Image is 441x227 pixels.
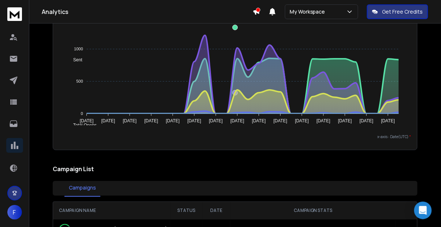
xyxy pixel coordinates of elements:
[290,8,328,15] p: My Workspace
[76,79,83,84] tspan: 500
[252,119,266,124] tspan: [DATE]
[74,47,83,51] tspan: 1000
[7,205,22,220] button: F
[68,123,97,128] span: Total Opens
[381,119,395,124] tspan: [DATE]
[144,119,158,124] tspan: [DATE]
[64,180,100,197] button: Campaigns
[7,7,22,21] img: logo
[203,202,230,220] th: DATE
[382,8,423,15] p: Get Free Credits
[59,134,411,140] p: x-axis : Date(UTC)
[101,119,115,124] tspan: [DATE]
[414,202,432,219] div: Open Intercom Messenger
[338,119,352,124] tspan: [DATE]
[274,119,288,124] tspan: [DATE]
[166,119,180,124] tspan: [DATE]
[68,58,82,63] span: Sent
[209,119,223,124] tspan: [DATE]
[230,202,396,220] th: CAMPAIGN STATS
[367,4,428,19] button: Get Free Credits
[295,119,309,124] tspan: [DATE]
[188,119,201,124] tspan: [DATE]
[360,119,374,124] tspan: [DATE]
[79,119,93,124] tspan: [DATE]
[317,119,331,124] tspan: [DATE]
[81,112,83,116] tspan: 0
[123,119,137,124] tspan: [DATE]
[53,165,418,174] h2: Campaign List
[230,119,244,124] tspan: [DATE]
[170,202,203,220] th: STATUS
[53,202,170,220] th: CAMPAIGN NAME
[42,7,253,16] h1: Analytics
